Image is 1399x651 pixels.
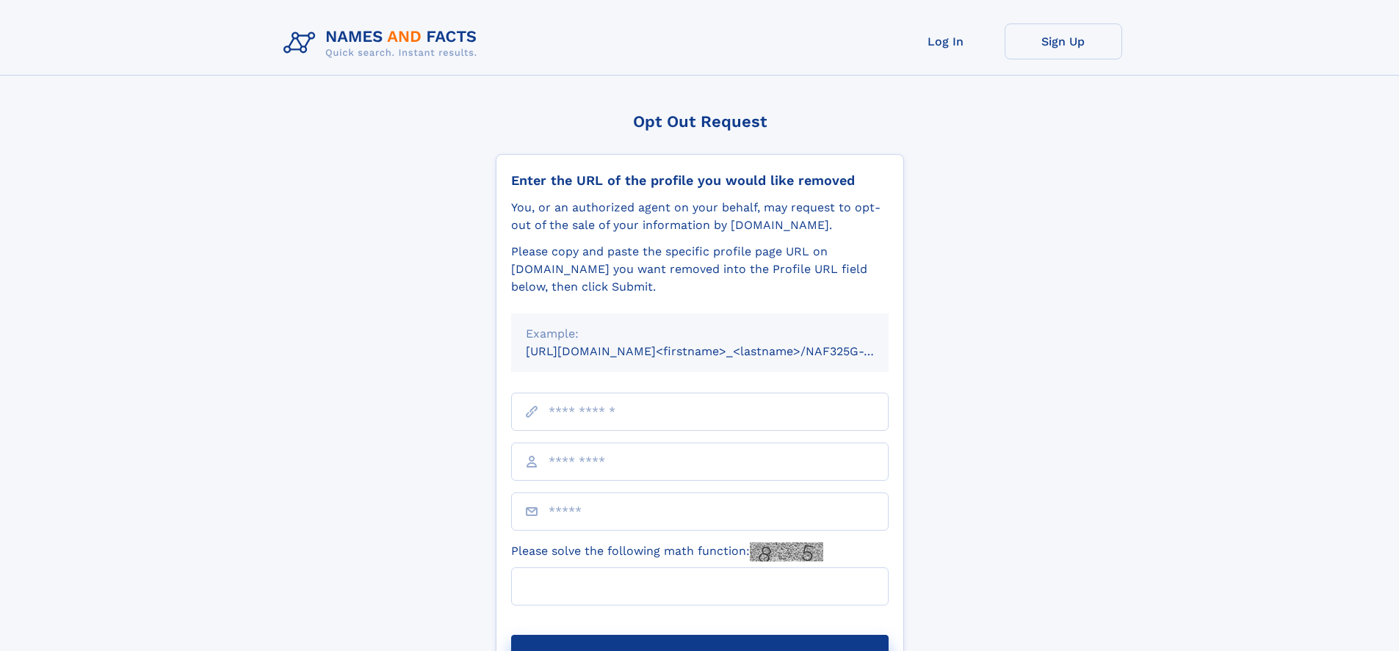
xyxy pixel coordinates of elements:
[1005,23,1122,59] a: Sign Up
[511,542,823,561] label: Please solve the following math function:
[496,112,904,131] div: Opt Out Request
[511,199,889,234] div: You, or an authorized agent on your behalf, may request to opt-out of the sale of your informatio...
[511,172,889,189] div: Enter the URL of the profile you would like removed
[887,23,1005,59] a: Log In
[526,325,874,343] div: Example:
[511,243,889,296] div: Please copy and paste the specific profile page URL on [DOMAIN_NAME] you want removed into the Pr...
[278,23,489,63] img: Logo Names and Facts
[526,344,917,358] small: [URL][DOMAIN_NAME]<firstname>_<lastname>/NAF325G-xxxxxxxx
